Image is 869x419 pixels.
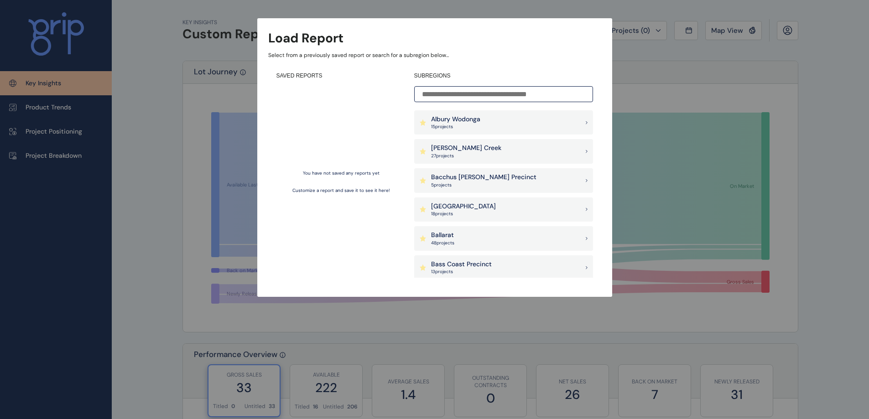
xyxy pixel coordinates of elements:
[268,29,343,47] h3: Load Report
[431,173,536,182] p: Bacchus [PERSON_NAME] Precinct
[431,144,501,153] p: [PERSON_NAME] Creek
[431,269,492,275] p: 13 project s
[431,231,454,240] p: Ballarat
[292,187,390,194] p: Customize a report and save it to see it here!
[268,52,601,59] p: Select from a previously saved report or search for a subregion below...
[276,72,406,80] h4: SAVED REPORTS
[431,124,480,130] p: 15 project s
[431,153,501,159] p: 27 project s
[431,202,496,211] p: [GEOGRAPHIC_DATA]
[414,72,593,80] h4: SUBREGIONS
[431,211,496,217] p: 18 project s
[431,115,480,124] p: Albury Wodonga
[303,170,380,176] p: You have not saved any reports yet
[431,182,536,188] p: 5 project s
[431,240,454,246] p: 48 project s
[431,260,492,269] p: Bass Coast Precinct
